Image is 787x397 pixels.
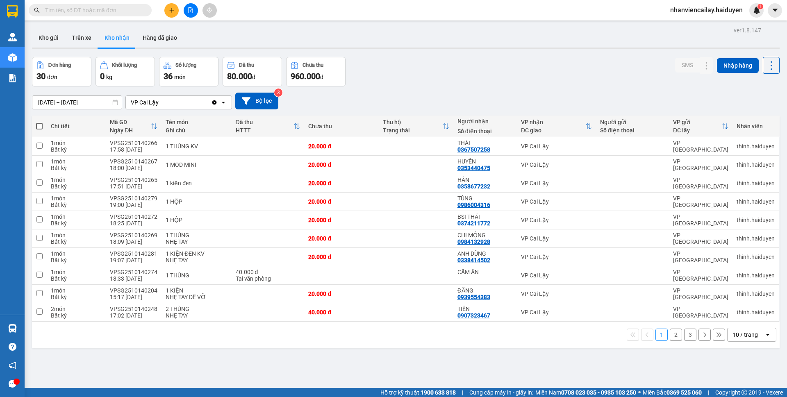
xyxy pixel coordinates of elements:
div: 1 KIỆN [166,287,227,294]
span: plus [169,7,175,13]
span: món [174,74,186,80]
input: Tìm tên, số ĐT hoặc mã đơn [45,6,142,15]
div: VP Cai Lậy [521,254,592,260]
div: 0353440475 [457,165,490,171]
div: 1 món [51,269,102,275]
div: VP [GEOGRAPHIC_DATA] [673,269,728,282]
div: Bất kỳ [51,165,102,171]
div: 20.000 đ [308,290,375,297]
span: Miền Bắc [643,388,702,397]
div: VP [GEOGRAPHIC_DATA] [673,232,728,245]
div: BSI THÁI [457,213,513,220]
div: VPSG2510140266 [110,140,157,146]
div: 18:33 [DATE] [110,275,157,282]
div: VP Cai Lậy [521,235,592,242]
div: VPSG2510140272 [110,213,157,220]
div: ĐC giao [521,127,585,134]
div: Bất kỳ [51,238,102,245]
div: 1 món [51,250,102,257]
div: Số điện thoại [600,127,665,134]
button: Đơn hàng30đơn [32,57,91,86]
svg: Clear value [211,99,218,106]
span: 80.000 [227,71,252,81]
div: Bất kỳ [51,183,102,190]
div: Chưa thu [308,123,375,129]
th: Toggle SortBy [379,116,453,137]
span: question-circle [9,343,16,351]
div: Khối lượng [112,62,137,68]
th: Toggle SortBy [669,116,732,137]
span: 1 [759,4,762,9]
div: 18:25 [DATE] [110,220,157,227]
div: ANH DŨNG [457,250,513,257]
div: 19:07 [DATE] [110,257,157,263]
div: TÙNG [457,195,513,202]
svg: open [220,99,227,106]
div: Bất kỳ [51,294,102,300]
div: 0986004316 [457,202,490,208]
th: Toggle SortBy [517,116,596,137]
div: 20.000 đ [308,180,375,186]
div: NHẸ TAY [166,257,227,263]
div: VP Cai Lậy [521,272,592,279]
button: 2 [670,329,682,341]
div: HUYỀN [457,158,513,165]
span: notification [9,361,16,369]
div: 17:58 [DATE] [110,146,157,153]
sup: 3 [274,88,282,97]
div: Nhân viên [737,123,775,129]
button: plus [164,3,179,18]
div: VP Cai Lậy [521,217,592,223]
div: 2 món [51,306,102,312]
div: CẨM ÂN [457,269,513,275]
div: 0367507258 [457,146,490,153]
div: ĐC lấy [673,127,722,134]
div: Số điện thoại [457,128,513,134]
div: VP Cai Lậy [521,180,592,186]
span: đ [320,74,323,80]
div: 1 MOD MINI [166,161,227,168]
div: Bất kỳ [51,275,102,282]
div: ver 1.8.147 [734,26,761,35]
div: 1 món [51,158,102,165]
button: 3 [684,329,696,341]
sup: 1 [757,4,763,9]
div: 18:09 [DATE] [110,238,157,245]
div: Đã thu [236,119,294,125]
div: 20.000 đ [308,198,375,205]
div: NHẸ TAY [166,238,227,245]
div: VPSG2510140204 [110,287,157,294]
button: Trên xe [65,28,98,48]
div: 20.000 đ [308,217,375,223]
div: thinh.haiduyen [737,198,775,205]
div: VP [GEOGRAPHIC_DATA] [673,250,728,263]
button: Kho nhận [98,28,136,48]
div: thinh.haiduyen [737,235,775,242]
div: 1 HỘP [166,217,227,223]
div: 1 món [51,177,102,183]
div: Bất kỳ [51,257,102,263]
div: 20.000 đ [308,143,375,150]
div: 20.000 đ [308,254,375,260]
span: Hỗ trợ kỹ thuật: [380,388,456,397]
div: thinh.haiduyen [737,217,775,223]
div: 20.000 đ [308,161,375,168]
div: Chưa thu [303,62,323,68]
div: VP [GEOGRAPHIC_DATA] [673,140,728,153]
div: thinh.haiduyen [737,143,775,150]
div: Tại văn phòng [236,275,300,282]
div: 17:02 [DATE] [110,312,157,319]
span: aim [207,7,212,13]
div: thinh.haiduyen [737,309,775,315]
th: Toggle SortBy [106,116,161,137]
div: VP gửi [673,119,722,125]
div: VP [GEOGRAPHIC_DATA] [673,306,728,319]
span: | [708,388,709,397]
span: file-add [188,7,193,13]
button: caret-down [768,3,782,18]
div: Đơn hàng [48,62,71,68]
button: Kho gửi [32,28,65,48]
div: VPSG2510140274 [110,269,157,275]
strong: 0708 023 035 - 0935 103 250 [561,389,636,396]
div: thinh.haiduyen [737,161,775,168]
